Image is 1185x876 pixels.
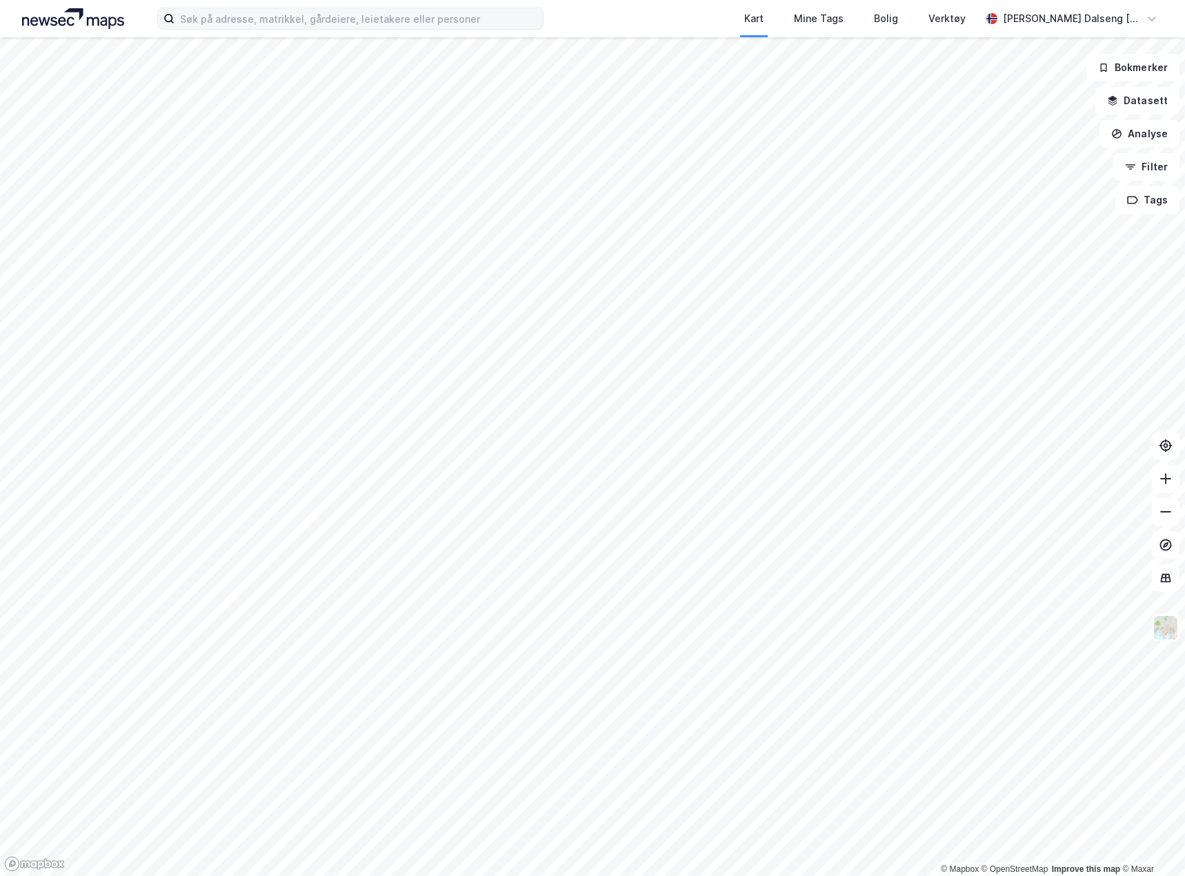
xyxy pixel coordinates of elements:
[928,10,966,27] div: Verktøy
[1003,10,1141,27] div: [PERSON_NAME] Dalseng [PERSON_NAME]
[1116,810,1185,876] iframe: Chat Widget
[1116,810,1185,876] div: Kontrollprogram for chat
[744,10,764,27] div: Kart
[874,10,898,27] div: Bolig
[175,8,543,29] input: Søk på adresse, matrikkel, gårdeiere, leietakere eller personer
[794,10,844,27] div: Mine Tags
[22,8,124,29] img: logo.a4113a55bc3d86da70a041830d287a7e.svg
